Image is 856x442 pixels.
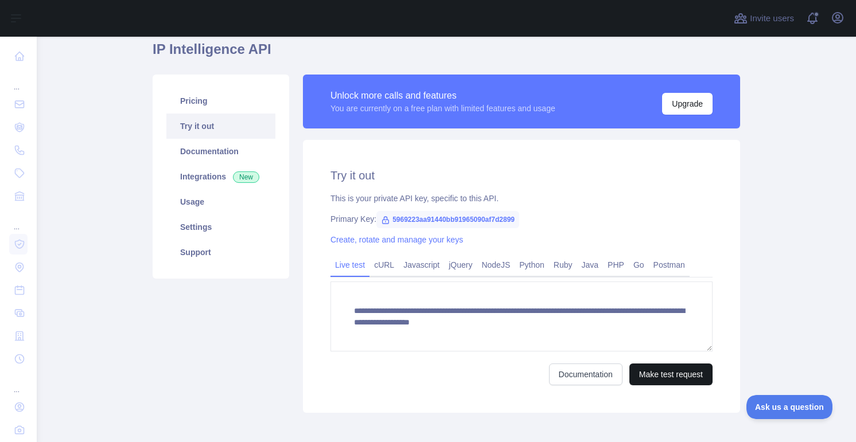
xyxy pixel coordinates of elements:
a: Try it out [166,114,275,139]
h1: IP Intelligence API [153,40,740,68]
a: Postman [649,256,690,274]
div: Primary Key: [330,213,713,225]
span: New [233,171,259,183]
a: Javascript [399,256,444,274]
span: 5969223aa91440bb91965090af7d2899 [376,211,519,228]
button: Invite users [732,9,796,28]
a: Create, rotate and manage your keys [330,235,463,244]
a: Settings [166,214,275,240]
a: Live test [330,256,369,274]
button: Upgrade [662,93,713,115]
button: Make test request [629,363,713,385]
a: Support [166,240,275,265]
a: jQuery [444,256,477,274]
div: ... [9,69,28,92]
h2: Try it out [330,167,713,183]
a: cURL [369,256,399,274]
div: ... [9,209,28,232]
a: Go [629,256,649,274]
a: PHP [603,256,629,274]
a: Ruby [549,256,577,274]
a: Usage [166,189,275,214]
a: Integrations New [166,164,275,189]
div: Unlock more calls and features [330,89,555,103]
div: ... [9,371,28,394]
a: Python [515,256,549,274]
div: This is your private API key, specific to this API. [330,193,713,204]
iframe: Toggle Customer Support [746,395,833,419]
a: Documentation [166,139,275,164]
a: Documentation [549,363,622,385]
span: Invite users [750,12,794,25]
a: Pricing [166,88,275,114]
div: You are currently on a free plan with limited features and usage [330,103,555,114]
a: NodeJS [477,256,515,274]
a: Java [577,256,604,274]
